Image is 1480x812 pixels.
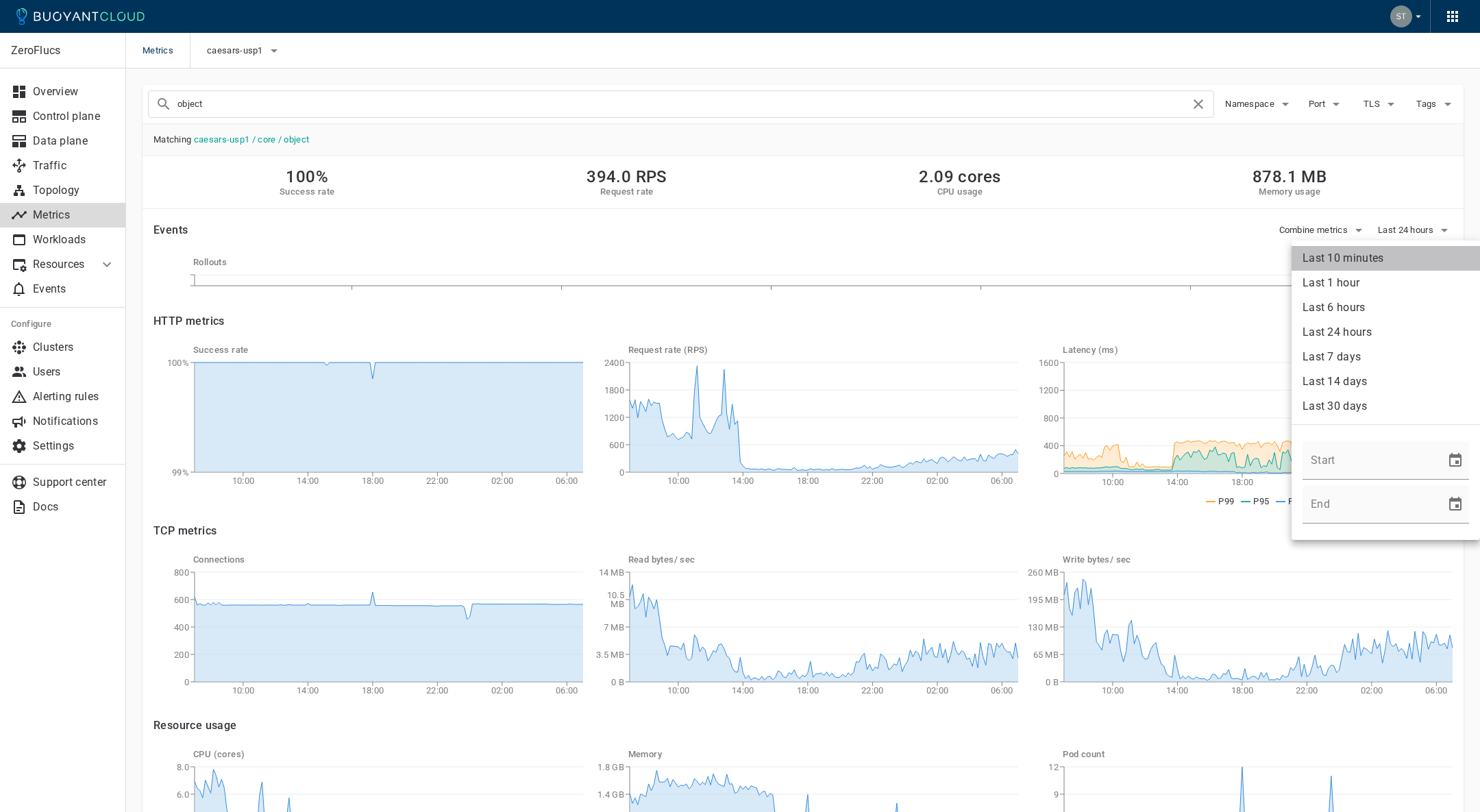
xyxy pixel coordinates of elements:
input: mm/dd/yyyy hh:mm (a|p)m [1303,441,1436,480]
li: Last 14 days [1292,369,1480,394]
li: Last 7 days [1292,345,1480,369]
li: Last 24 hours [1292,320,1480,345]
li: Last 1 hour [1292,271,1480,295]
li: Last 10 minutes [1292,246,1480,271]
button: Choose date [1442,491,1469,518]
li: Last 30 days [1292,394,1480,419]
button: Choose date [1442,447,1469,474]
li: Last 6 hours [1292,295,1480,320]
input: mm/dd/yyyy hh:mm (a|p)m [1303,485,1436,524]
